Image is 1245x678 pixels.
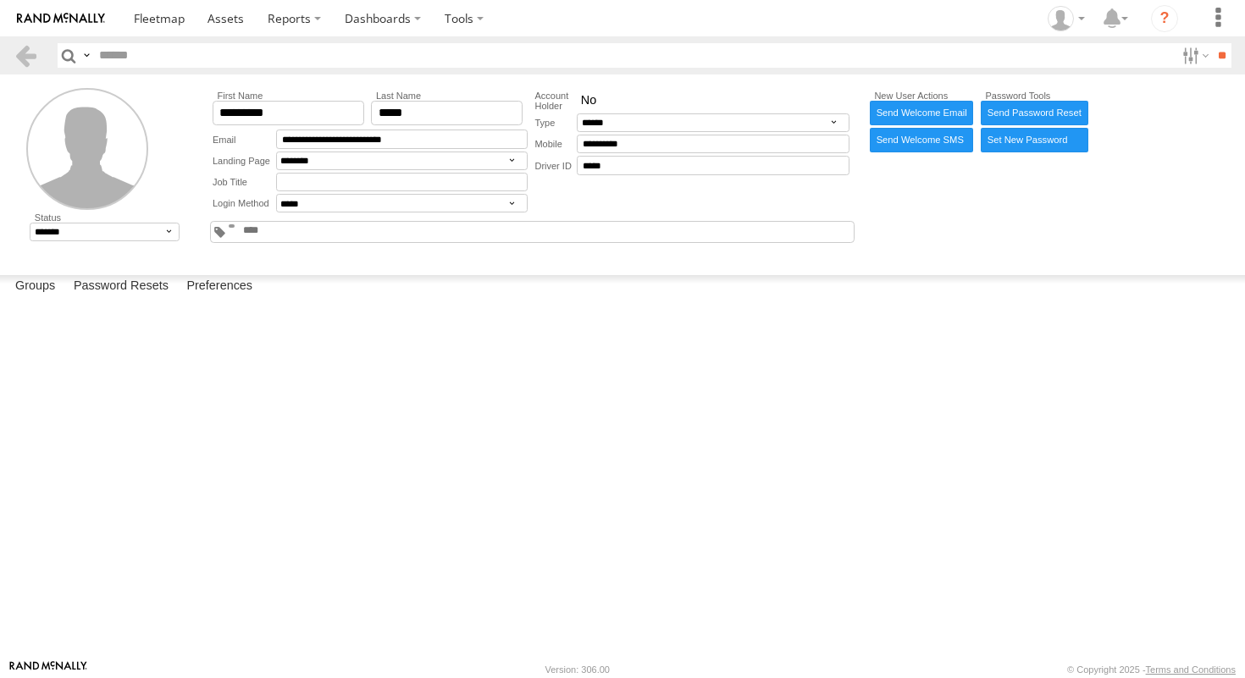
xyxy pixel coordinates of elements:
a: Visit our Website [9,661,87,678]
label: Email [213,130,276,149]
label: Job Title [213,173,276,192]
span: No [581,93,596,108]
label: Preferences [178,275,261,299]
label: Type [534,113,577,132]
a: Terms and Conditions [1146,664,1236,675]
label: New User Actions [870,91,974,101]
label: Search Filter Options [1176,43,1212,68]
label: Manually enter new password [981,128,1087,152]
div: Version: 306.00 [545,664,610,675]
a: Back to previous Page [14,43,38,68]
div: Michael Hasan [1042,6,1091,31]
a: Send Welcome Email [870,101,974,125]
label: Account Holder [534,91,577,111]
label: Driver ID [534,156,577,175]
label: Search Query [80,43,93,68]
i: ? [1151,5,1178,32]
label: Password Resets [65,275,177,299]
div: © Copyright 2025 - [1067,664,1236,675]
label: Groups [7,275,64,299]
label: Landing Page [213,152,276,170]
label: First Name [213,91,364,101]
a: Send Welcome SMS [870,128,974,152]
img: rand-logo.svg [17,13,105,25]
label: Last Name [371,91,523,101]
label: Login Method [213,194,276,212]
a: Send Password Reset [981,101,1087,125]
label: Mobile [534,135,577,154]
label: Password Tools [981,91,1087,101]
